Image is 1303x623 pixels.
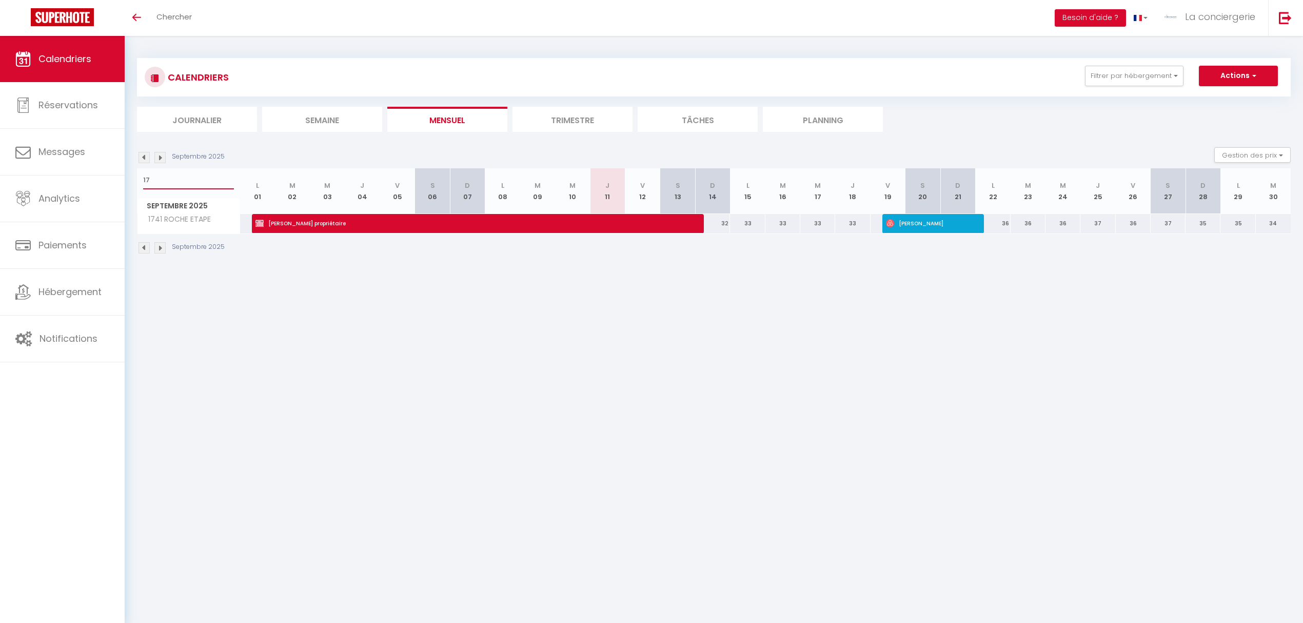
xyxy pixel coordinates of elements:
[695,214,730,233] div: 32
[590,168,625,214] th: 11
[1166,181,1170,190] abbr: S
[465,181,470,190] abbr: D
[835,168,870,214] th: 18
[1116,214,1151,233] div: 36
[256,181,259,190] abbr: L
[1045,214,1080,233] div: 36
[172,152,225,162] p: Septembre 2025
[1220,168,1255,214] th: 29
[310,168,345,214] th: 03
[605,181,609,190] abbr: J
[165,66,229,89] h3: CALENDRIERS
[800,168,835,214] th: 17
[638,107,758,132] li: Tâches
[535,181,541,190] abbr: M
[1185,10,1255,23] span: La conciergerie
[1131,181,1135,190] abbr: V
[1186,168,1220,214] th: 28
[485,168,520,214] th: 08
[143,171,234,189] input: Rechercher un logement...
[885,181,890,190] abbr: V
[660,168,695,214] th: 13
[625,168,660,214] th: 12
[1186,214,1220,233] div: 35
[992,181,995,190] abbr: L
[395,181,400,190] abbr: V
[1096,181,1100,190] abbr: J
[1270,181,1276,190] abbr: M
[1199,66,1278,86] button: Actions
[40,332,97,345] span: Notifications
[555,168,590,214] th: 10
[501,181,504,190] abbr: L
[955,181,960,190] abbr: D
[520,168,555,214] th: 09
[156,11,192,22] span: Chercher
[765,214,800,233] div: 33
[8,4,39,35] button: Ouvrir le widget de chat LiveChat
[975,168,1010,214] th: 22
[815,181,821,190] abbr: M
[1200,181,1206,190] abbr: D
[1055,9,1126,27] button: Besoin d'aide ?
[360,181,364,190] abbr: J
[871,168,905,214] th: 19
[1256,168,1291,214] th: 30
[324,181,330,190] abbr: M
[765,168,800,214] th: 16
[940,168,975,214] th: 21
[851,181,855,190] abbr: J
[38,285,102,298] span: Hébergement
[139,214,213,225] span: 1741 ROCHE ETAPE
[975,214,1010,233] div: 36
[172,242,225,252] p: Septembre 2025
[38,52,91,65] span: Calendriers
[640,181,645,190] abbr: V
[1080,168,1115,214] th: 25
[38,99,98,111] span: Réservations
[38,145,85,158] span: Messages
[415,168,450,214] th: 06
[1214,147,1291,163] button: Gestion des prix
[1256,214,1291,233] div: 34
[886,213,968,233] span: [PERSON_NAME]
[430,181,435,190] abbr: S
[780,181,786,190] abbr: M
[345,168,380,214] th: 04
[1080,214,1115,233] div: 37
[262,107,382,132] li: Semaine
[289,181,295,190] abbr: M
[710,181,715,190] abbr: D
[137,199,240,213] span: Septembre 2025
[920,181,925,190] abbr: S
[38,192,80,205] span: Analytics
[1045,168,1080,214] th: 24
[1220,214,1255,233] div: 35
[800,214,835,233] div: 33
[1237,181,1240,190] abbr: L
[1025,181,1031,190] abbr: M
[1116,168,1151,214] th: 26
[1011,168,1045,214] th: 23
[1163,9,1178,25] img: ...
[676,181,680,190] abbr: S
[746,181,749,190] abbr: L
[763,107,883,132] li: Planning
[1085,66,1183,86] button: Filtrer par hébergement
[1060,181,1066,190] abbr: M
[569,181,576,190] abbr: M
[450,168,485,214] th: 07
[240,168,275,214] th: 01
[512,107,633,132] li: Trimestre
[387,107,507,132] li: Mensuel
[905,168,940,214] th: 20
[1151,168,1186,214] th: 27
[255,213,686,233] span: [PERSON_NAME] propriétaire
[1259,577,1295,615] iframe: Chat
[1011,214,1045,233] div: 36
[275,168,310,214] th: 02
[1151,214,1186,233] div: 37
[695,168,730,214] th: 14
[380,168,415,214] th: 05
[730,214,765,233] div: 33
